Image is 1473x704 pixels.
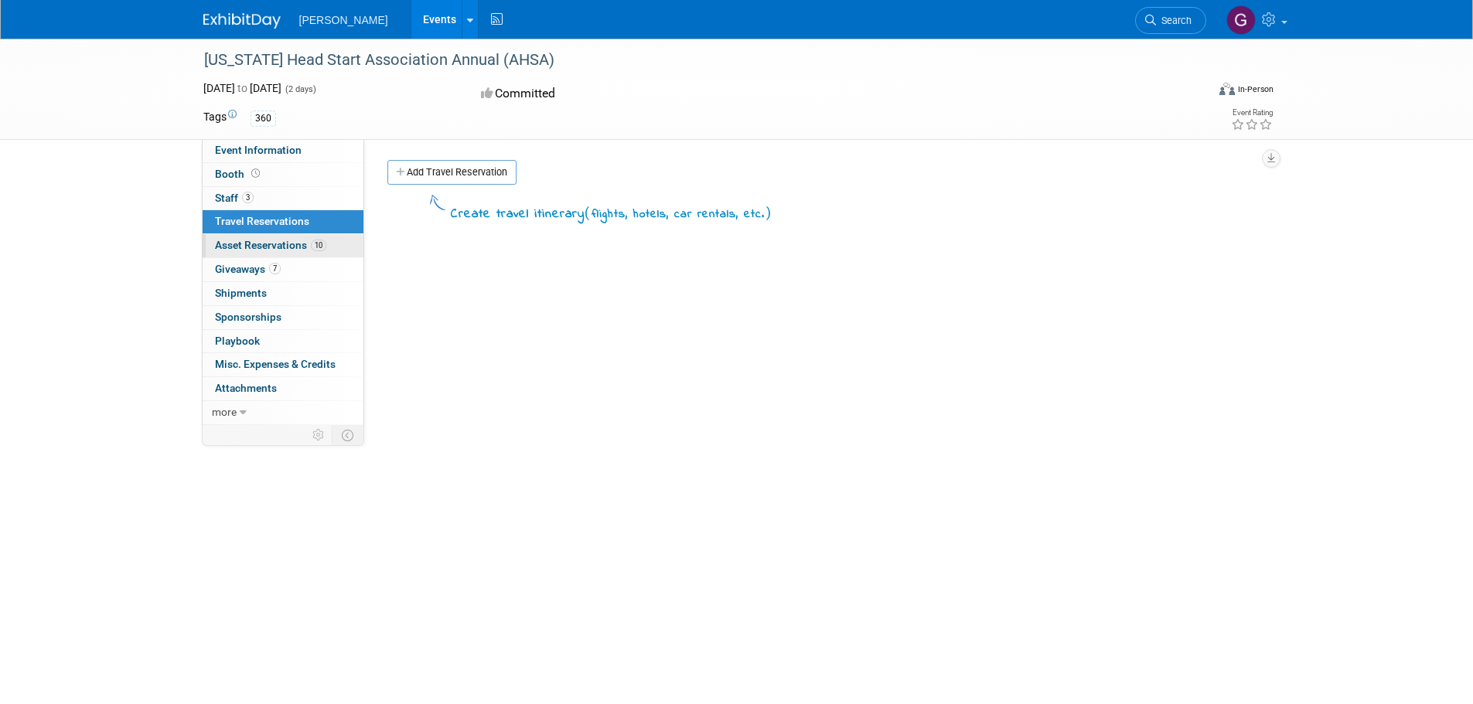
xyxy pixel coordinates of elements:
div: Create travel itinerary [451,203,772,224]
span: ( [585,205,592,220]
img: Greg Friesen [1226,5,1256,35]
span: Booth [215,168,263,180]
span: Booth not reserved yet [248,168,263,179]
img: Format-Inperson.png [1219,83,1235,95]
a: Travel Reservations [203,210,363,233]
td: Toggle Event Tabs [332,425,363,445]
a: Add Travel Reservation [387,160,517,185]
span: Giveaways [215,263,281,275]
a: Playbook [203,330,363,353]
a: Sponsorships [203,306,363,329]
span: Staff [215,192,254,204]
span: 10 [311,240,326,251]
a: Booth [203,163,363,186]
img: ExhibitDay [203,13,281,29]
span: Playbook [215,335,260,347]
span: Search [1156,15,1192,26]
span: to [235,82,250,94]
span: more [212,406,237,418]
span: [DATE] [DATE] [203,82,281,94]
a: Giveaways7 [203,258,363,281]
span: ) [765,205,772,220]
div: Event Format [1115,80,1274,104]
div: Committed [476,80,818,107]
span: Shipments [215,287,267,299]
div: Event Rating [1231,109,1273,117]
span: Attachments [215,382,277,394]
div: 360 [251,111,276,127]
td: Tags [203,109,237,127]
span: flights, hotels, car rentals, etc. [592,206,765,223]
span: [PERSON_NAME] [299,14,388,26]
a: Shipments [203,282,363,305]
a: Asset Reservations10 [203,234,363,257]
a: Search [1135,7,1206,34]
a: Misc. Expenses & Credits [203,353,363,376]
span: Sponsorships [215,311,281,323]
span: Travel Reservations [215,215,309,227]
a: Staff3 [203,187,363,210]
span: Misc. Expenses & Credits [215,358,336,370]
span: Asset Reservations [215,239,326,251]
div: [US_STATE] Head Start Association Annual (AHSA) [199,46,1183,74]
div: In-Person [1237,83,1274,95]
td: Personalize Event Tab Strip [305,425,332,445]
span: (2 days) [284,84,316,94]
span: Event Information [215,144,302,156]
span: 7 [269,263,281,274]
a: more [203,401,363,424]
a: Event Information [203,139,363,162]
span: 3 [242,192,254,203]
a: Attachments [203,377,363,400]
